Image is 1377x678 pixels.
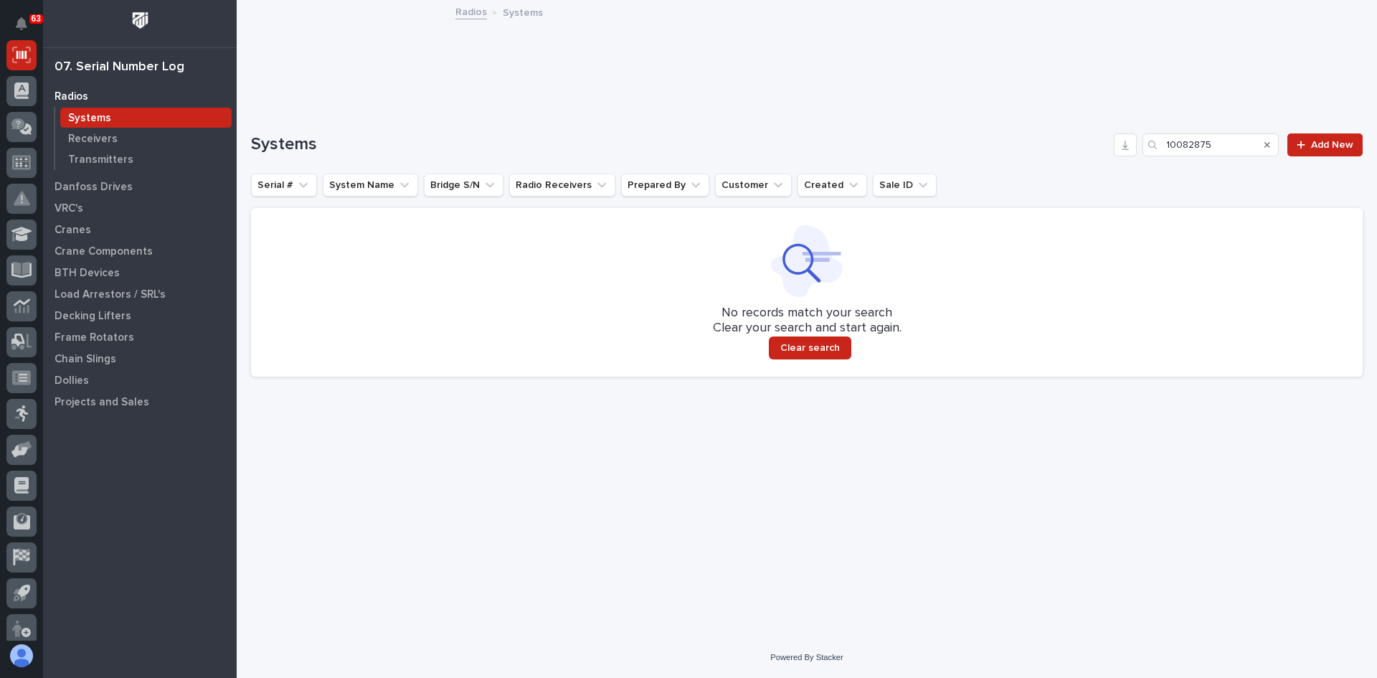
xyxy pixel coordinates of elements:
[251,174,317,197] button: Serial #
[43,219,237,240] a: Cranes
[68,133,118,146] p: Receivers
[68,154,133,166] p: Transmitters
[503,4,543,19] p: Systems
[251,134,1108,155] h1: Systems
[55,128,237,149] a: Receivers
[715,174,792,197] button: Customer
[43,262,237,283] a: BTH Devices
[769,336,851,359] button: Clear search
[621,174,709,197] button: Prepared By
[1311,140,1353,150] span: Add New
[713,321,902,336] p: Clear your search and start again.
[55,331,134,344] p: Frame Rotators
[55,60,184,75] div: 07. Serial Number Log
[1142,133,1279,156] input: Search
[43,348,237,369] a: Chain Slings
[780,342,840,354] span: Clear search
[770,653,843,661] a: Powered By Stacker
[43,85,237,107] a: Radios
[455,3,487,19] a: Radios
[55,353,116,366] p: Chain Slings
[55,224,91,237] p: Cranes
[55,267,120,280] p: BTH Devices
[43,326,237,348] a: Frame Rotators
[55,288,166,301] p: Load Arrestors / SRL's
[1287,133,1363,156] a: Add New
[55,245,153,258] p: Crane Components
[55,202,83,215] p: VRC's
[55,90,88,103] p: Radios
[55,310,131,323] p: Decking Lifters
[6,9,37,39] button: Notifications
[509,174,615,197] button: Radio Receivers
[68,112,111,125] p: Systems
[798,174,867,197] button: Created
[55,181,133,194] p: Danfoss Drives
[18,17,37,40] div: Notifications63
[55,375,89,387] p: Dollies
[43,391,237,413] a: Projects and Sales
[873,174,937,197] button: Sale ID
[43,240,237,262] a: Crane Components
[268,306,1345,321] p: No records match your search
[424,174,503,197] button: Bridge S/N
[43,305,237,326] a: Decking Lifters
[43,283,237,305] a: Load Arrestors / SRL's
[55,396,149,409] p: Projects and Sales
[127,7,153,34] img: Workspace Logo
[43,369,237,391] a: Dollies
[6,641,37,671] button: users-avatar
[43,176,237,197] a: Danfoss Drives
[55,108,237,128] a: Systems
[323,174,418,197] button: System Name
[43,197,237,219] a: VRC's
[32,14,41,24] p: 63
[55,149,237,169] a: Transmitters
